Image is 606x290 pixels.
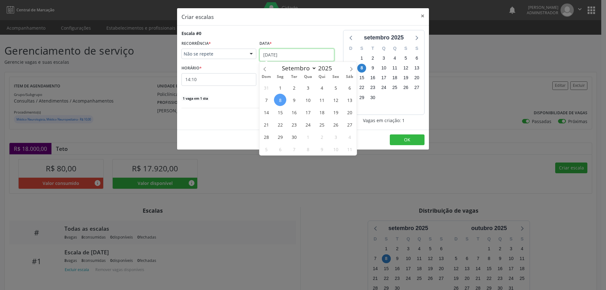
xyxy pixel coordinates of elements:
span: Setembro 17, 2025 [302,106,314,118]
span: Setembro 25, 2025 [316,118,328,131]
input: 00:00 [181,73,256,86]
span: Qui [315,75,329,79]
span: Outubro 7, 2025 [288,143,300,155]
span: Setembro 21, 2025 [260,118,272,131]
span: segunda-feira, 29 de setembro de 2025 [357,93,366,102]
span: Setembro 11, 2025 [316,94,328,106]
span: segunda-feira, 22 de setembro de 2025 [357,83,366,92]
span: Setembro 10, 2025 [302,94,314,106]
span: Agosto 31, 2025 [260,81,272,94]
label: RECORRÊNCIA [181,39,211,49]
span: Setembro 12, 2025 [330,94,342,106]
span: Setembro 22, 2025 [274,118,286,131]
span: terça-feira, 23 de setembro de 2025 [368,83,377,92]
span: Setembro 23, 2025 [288,118,300,131]
span: Setembro 26, 2025 [330,118,342,131]
span: terça-feira, 2 de setembro de 2025 [368,54,377,62]
span: Setembro 9, 2025 [288,94,300,106]
span: OK [404,137,410,143]
span: Setembro 1, 2025 [274,81,286,94]
span: Setembro 2, 2025 [288,81,300,94]
span: Setembro 4, 2025 [316,81,328,94]
span: Setembro 3, 2025 [302,81,314,94]
span: segunda-feira, 8 de setembro de 2025 [357,64,366,73]
span: Outubro 8, 2025 [302,143,314,155]
div: S [411,44,422,53]
span: quinta-feira, 4 de setembro de 2025 [390,54,399,62]
span: terça-feira, 9 de setembro de 2025 [368,64,377,73]
span: Setembro 18, 2025 [316,106,328,118]
span: sábado, 6 de setembro de 2025 [413,54,421,62]
span: quinta-feira, 18 de setembro de 2025 [390,74,399,82]
span: Dom [259,75,273,79]
span: Setembro 6, 2025 [343,81,356,94]
span: Outubro 2, 2025 [316,131,328,143]
span: sexta-feira, 5 de setembro de 2025 [401,54,410,62]
span: Setembro 24, 2025 [302,118,314,131]
input: Year [317,64,337,72]
span: Setembro 5, 2025 [330,81,342,94]
span: Outubro 10, 2025 [330,143,342,155]
span: sexta-feira, 19 de setembro de 2025 [401,74,410,82]
span: Outubro 3, 2025 [330,131,342,143]
span: Outubro 6, 2025 [274,143,286,155]
span: Sáb [343,75,357,79]
div: Escala #0 [181,30,201,37]
span: sábado, 20 de setembro de 2025 [413,74,421,82]
span: quarta-feira, 3 de setembro de 2025 [379,54,388,62]
div: T [367,44,378,53]
span: quinta-feira, 11 de setembro de 2025 [390,64,399,73]
div: Q [378,44,389,53]
button: Close [416,8,429,24]
span: Setembro 20, 2025 [343,106,356,118]
span: Setembro 15, 2025 [274,106,286,118]
div: D [345,44,356,53]
span: 1 vaga em 1 dia [181,96,209,101]
span: quarta-feira, 24 de setembro de 2025 [379,83,388,92]
span: Outubro 11, 2025 [343,143,356,155]
span: Setembro 7, 2025 [260,94,272,106]
div: S [356,44,367,53]
h5: Criar escalas [181,13,214,21]
span: Ter [287,75,301,79]
span: segunda-feira, 1 de setembro de 2025 [357,54,366,62]
span: Setembro 16, 2025 [288,106,300,118]
span: Setembro 27, 2025 [343,118,356,131]
span: Sex [329,75,343,79]
span: Setembro 14, 2025 [260,106,272,118]
span: quarta-feira, 17 de setembro de 2025 [379,74,388,82]
span: sábado, 27 de setembro de 2025 [413,83,421,92]
span: Outubro 5, 2025 [260,143,272,155]
span: quinta-feira, 25 de setembro de 2025 [390,83,399,92]
span: Setembro 30, 2025 [288,131,300,143]
span: Outubro 1, 2025 [302,131,314,143]
span: Outubro 9, 2025 [316,143,328,155]
div: S [400,44,411,53]
label: Data [259,39,272,49]
span: Setembro 29, 2025 [274,131,286,143]
span: Outubro 4, 2025 [343,131,356,143]
button: OK [390,134,425,145]
span: Seg [273,75,287,79]
span: terça-feira, 16 de setembro de 2025 [368,74,377,82]
span: segunda-feira, 15 de setembro de 2025 [357,74,366,82]
span: Setembro 8, 2025 [274,94,286,106]
select: Month [279,64,317,73]
span: quarta-feira, 10 de setembro de 2025 [379,64,388,73]
span: Não se repete [184,51,243,57]
span: Qua [301,75,315,79]
span: Setembro 13, 2025 [343,94,356,106]
span: terça-feira, 30 de setembro de 2025 [368,93,377,102]
span: sexta-feira, 26 de setembro de 2025 [401,83,410,92]
div: Q [389,44,400,53]
span: Setembro 19, 2025 [330,106,342,118]
div: setembro 2025 [361,33,406,42]
div: Vagas em criação: 1 [343,117,425,124]
span: sexta-feira, 12 de setembro de 2025 [401,64,410,73]
span: Setembro 28, 2025 [260,131,272,143]
label: HORÁRIO [181,63,202,73]
span: sábado, 13 de setembro de 2025 [413,64,421,73]
input: Selecione uma data [259,49,334,61]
